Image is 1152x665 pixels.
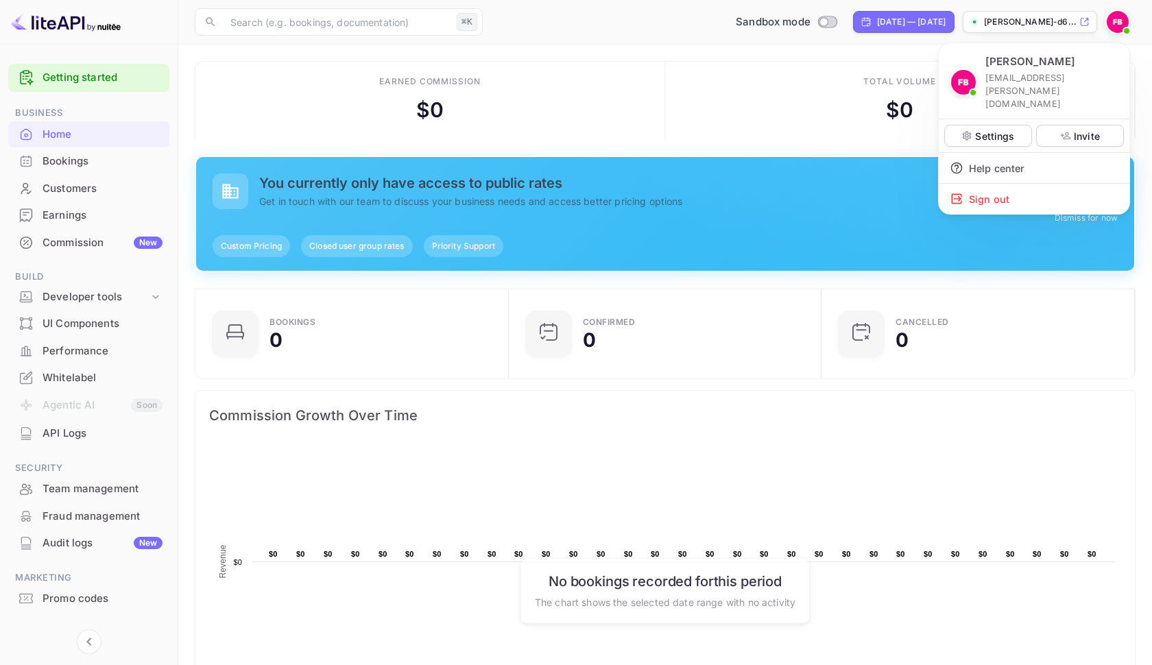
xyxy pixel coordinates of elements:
div: Sign out [939,184,1129,214]
p: Invite [1074,129,1100,143]
div: Help center [939,153,1129,183]
p: Settings [975,129,1014,143]
p: [PERSON_NAME] [985,54,1075,70]
p: [EMAIL_ADDRESS][PERSON_NAME][DOMAIN_NAME] [985,71,1118,111]
img: Francesco Benedetto [951,70,976,95]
